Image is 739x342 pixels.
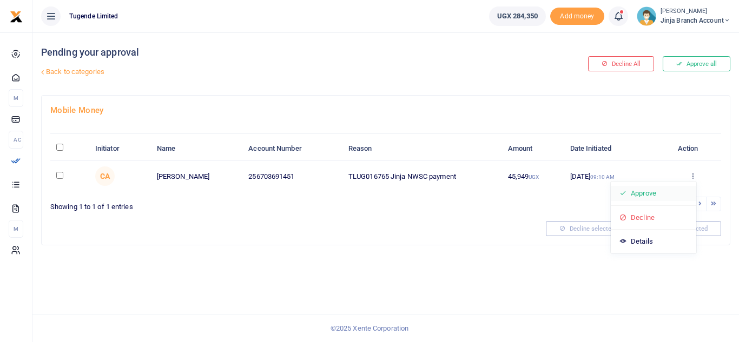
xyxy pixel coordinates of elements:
th: Account Number: activate to sort column ascending [242,137,342,160]
th: : activate to sort column descending [50,137,89,160]
div: Showing 1 to 1 of 1 entries [50,196,381,212]
li: M [9,89,23,107]
img: logo-small [10,10,23,23]
h4: Mobile Money [50,104,721,116]
li: Wallet ballance [485,6,550,26]
a: logo-small logo-large logo-large [10,12,23,20]
small: UGX [529,174,539,180]
button: Decline All [588,56,654,71]
a: Back to categories [38,63,498,81]
td: TLUG016765 Jinja NWSC payment [342,160,502,192]
span: UGX 284,350 [497,11,538,22]
a: Decline [611,210,696,225]
li: Ac [9,131,23,149]
span: Add money [550,8,604,25]
th: Initiator: activate to sort column ascending [89,137,151,160]
a: Approve [611,186,696,201]
th: Amount: activate to sort column ascending [502,137,564,160]
a: Details [611,234,696,249]
span: Catherine Achieng [95,166,115,186]
th: Name: activate to sort column ascending [151,137,243,160]
span: Jinja branch account [661,16,730,25]
td: 256703691451 [242,160,342,192]
th: Date Initiated: activate to sort column ascending [564,137,665,160]
a: Add money [550,11,604,19]
li: Toup your wallet [550,8,604,25]
img: profile-user [637,6,656,26]
th: Reason: activate to sort column ascending [342,137,502,160]
td: [DATE] [564,160,665,192]
h4: Pending your approval [41,46,498,58]
small: [PERSON_NAME] [661,7,730,16]
a: profile-user [PERSON_NAME] Jinja branch account [637,6,730,26]
span: Tugende Limited [65,11,123,21]
li: M [9,220,23,238]
a: UGX 284,350 [489,6,546,26]
td: [PERSON_NAME] [151,160,243,192]
button: Approve all [663,56,730,71]
th: Action: activate to sort column ascending [665,137,721,160]
small: 09:10 AM [590,174,615,180]
td: 45,949 [502,160,564,192]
